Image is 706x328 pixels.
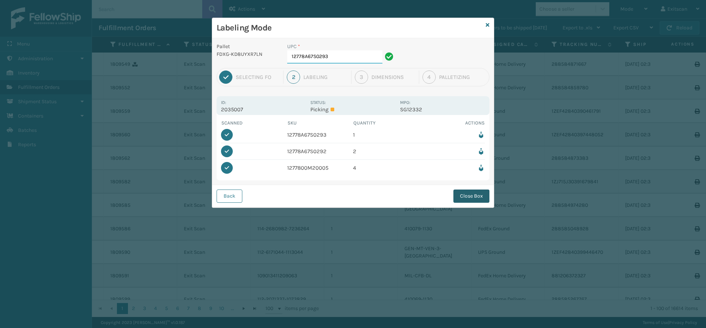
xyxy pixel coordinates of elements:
th: SKU [287,119,353,127]
div: Palletizing [439,74,487,80]
p: 2035007 [221,106,306,113]
div: Labeling [303,74,347,80]
h3: Labeling Mode [217,22,483,33]
p: Pallet [217,43,278,50]
button: Back [217,190,242,203]
th: Scanned [221,119,287,127]
th: Actions [419,119,485,127]
div: Dimensions [371,74,416,80]
label: MPO: [400,100,410,105]
label: Id: [221,100,226,105]
td: 2 [353,143,419,160]
div: Selecting FO [236,74,280,80]
div: 2 [287,71,300,84]
td: Remove from box [419,160,485,176]
p: Picking [310,106,395,113]
td: 1 [353,127,419,143]
button: Close Box [453,190,489,203]
td: 12778A67S0292 [287,143,353,160]
div: 1 [219,71,232,84]
p: SG12332 [400,106,485,113]
td: 4 [353,160,419,176]
td: 12778A67S0293 [287,127,353,143]
td: Remove from box [419,143,485,160]
th: Quantity [353,119,419,127]
div: 3 [355,71,368,84]
label: UPC [287,43,300,50]
td: Remove from box [419,127,485,143]
p: FDXG-KD8UYXR7LN [217,50,278,58]
label: Status: [310,100,326,105]
td: 1277800M20005 [287,160,353,176]
div: 4 [422,71,436,84]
